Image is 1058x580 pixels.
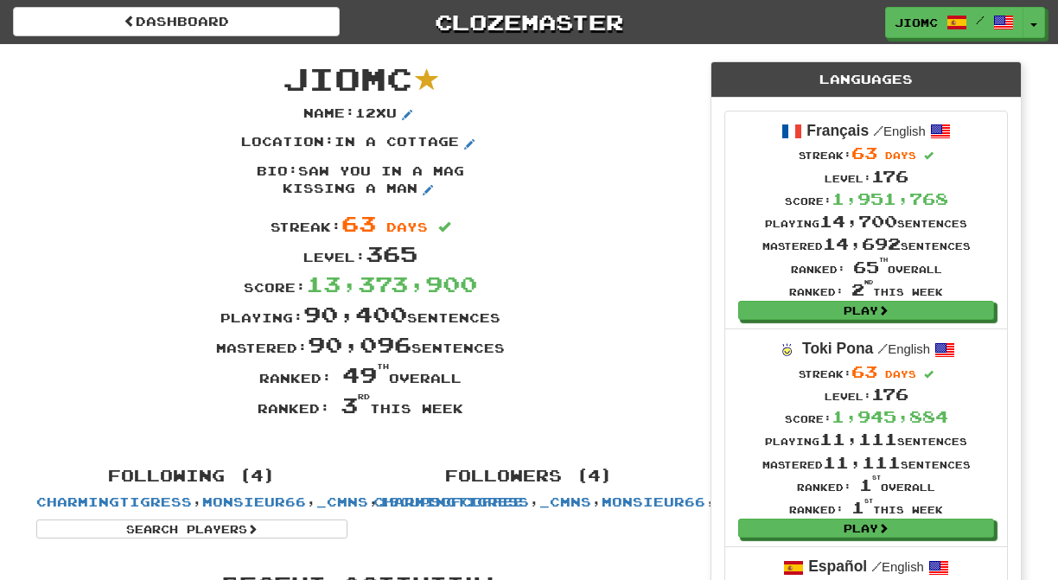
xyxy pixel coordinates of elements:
[341,210,376,236] span: 63
[202,494,306,509] a: monsieur66
[366,7,692,37] a: Clozemaster
[373,494,529,509] a: CharmingTigress
[762,142,971,164] div: Streak:
[762,451,971,474] div: Mastered sentences
[885,368,916,379] span: days
[762,360,971,383] div: Streak:
[823,453,901,472] span: 11,111
[762,383,971,405] div: Level:
[373,468,685,485] h4: Followers (4)
[832,189,948,208] span: 1,951,768
[871,385,908,404] span: 176
[873,124,926,138] small: English
[879,257,888,263] sup: th
[303,301,407,327] span: 90,400
[823,234,901,253] span: 14,692
[358,392,370,401] sup: rd
[231,163,490,201] p: Bio : saw you in a mag kissing a man
[360,459,698,511] div: , , ,
[851,143,877,163] span: 63
[762,188,971,210] div: Score:
[895,15,938,30] span: JioMc
[363,429,421,446] iframe: fb:share_button Facebook Social Plugin
[341,392,370,417] span: 3
[819,430,897,449] span: 11,111
[762,165,971,188] div: Level:
[762,210,971,233] div: Playing sentences
[851,280,873,299] span: 2
[23,390,698,420] div: Ranked: this week
[853,258,888,277] span: 65
[241,133,480,154] p: Location : in a cottage
[308,331,411,357] span: 90,096
[762,428,971,450] div: Playing sentences
[802,340,873,357] strong: Toki Pona
[806,122,869,139] strong: Français
[36,519,347,539] a: Search Players
[924,370,934,379] span: Streak includes today.
[885,150,916,161] span: days
[303,105,417,125] p: Name : 12xu
[851,498,873,517] span: 1
[877,342,930,356] small: English
[738,519,994,538] a: Play
[872,475,881,481] sup: st
[877,341,888,356] span: /
[762,474,971,496] div: Ranked: overall
[711,62,1021,98] div: Languages
[306,271,477,296] span: 13,373,900
[36,468,347,485] h4: Following (4)
[316,494,368,509] a: _cmns
[762,233,971,255] div: Mastered sentences
[762,278,971,301] div: Ranked: this week
[808,558,867,575] strong: Español
[283,60,412,97] span: JioMc
[23,459,360,539] div: , , ,
[23,299,698,329] div: Playing: sentences
[762,405,971,428] div: Score:
[366,240,417,266] span: 365
[832,407,948,426] span: 1,945,884
[864,498,873,504] sup: st
[871,558,882,574] span: /
[819,212,897,231] span: 14,700
[738,301,994,320] a: Play
[342,361,389,387] span: 49
[539,494,591,509] a: _cmns
[300,429,357,446] iframe: X Post Button
[36,494,192,509] a: CharmingTigress
[871,560,924,574] small: English
[976,14,985,26] span: /
[873,123,883,138] span: /
[377,362,389,371] sup: th
[23,329,698,360] div: Mastered: sentences
[602,494,705,509] a: monsieur66
[23,269,698,299] div: Score:
[23,239,698,269] div: Level:
[386,220,428,234] span: days
[13,7,340,36] a: Dashboard
[762,496,971,519] div: Ranked: this week
[885,7,1023,38] a: JioMc /
[762,256,971,278] div: Ranked: overall
[924,151,934,161] span: Streak includes today.
[851,362,877,381] span: 63
[23,208,698,239] div: Streak:
[871,167,908,186] span: 176
[864,279,873,285] sup: nd
[23,360,698,390] div: Ranked: overall
[859,475,881,494] span: 1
